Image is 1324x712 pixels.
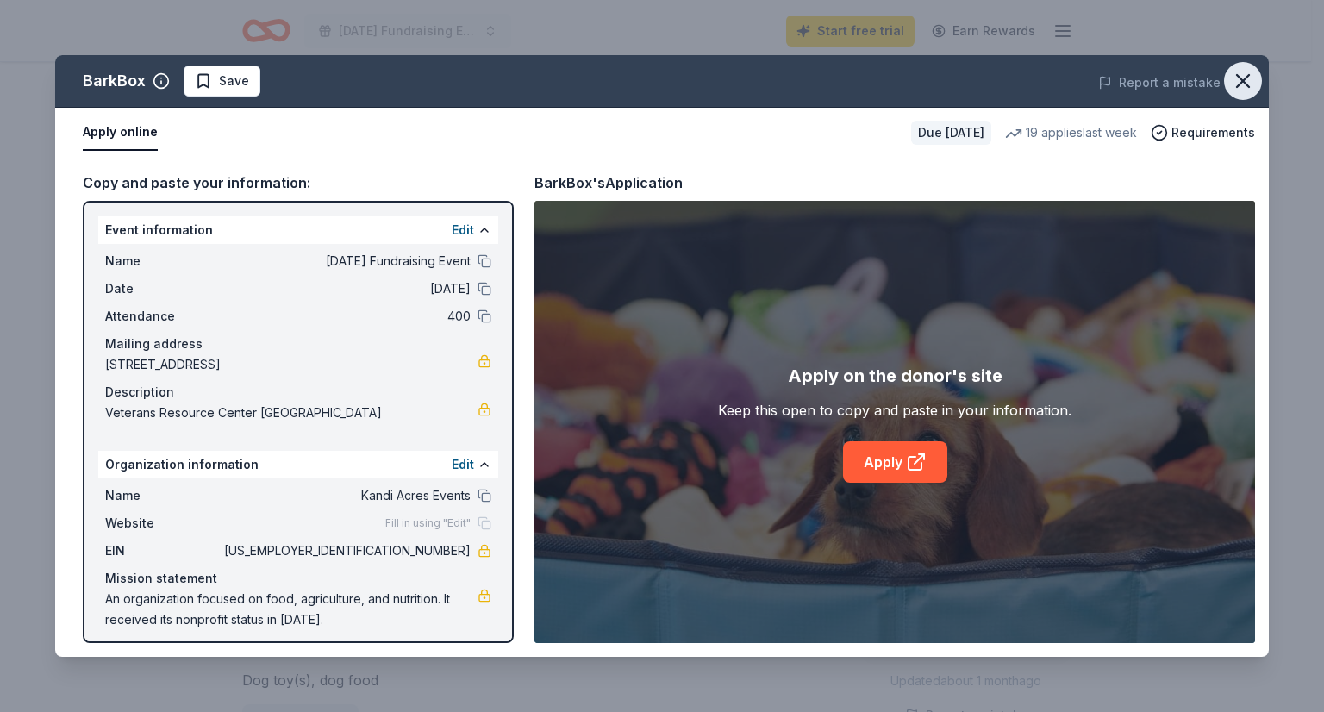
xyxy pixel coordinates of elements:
div: BarkBox's Application [534,172,683,194]
button: Requirements [1151,122,1255,143]
span: Name [105,251,221,272]
a: Apply [843,441,947,483]
button: Edit [452,454,474,475]
div: Mission statement [105,568,491,589]
div: 19 applies last week [1005,122,1137,143]
span: Kandi Acres Events [221,485,471,506]
span: Website [105,513,221,534]
span: Save [219,71,249,91]
div: Event information [98,216,498,244]
span: Name [105,485,221,506]
span: [US_EMPLOYER_IDENTIFICATION_NUMBER] [221,540,471,561]
span: Requirements [1171,122,1255,143]
span: [DATE] Fundraising Event [221,251,471,272]
div: Due [DATE] [911,121,991,145]
span: Fill in using "Edit" [385,516,471,530]
button: Save [184,66,260,97]
div: Description [105,382,491,403]
div: Mailing address [105,334,491,354]
span: Veterans Resource Center [GEOGRAPHIC_DATA] [105,403,478,423]
button: Report a mistake [1098,72,1221,93]
span: Date [105,278,221,299]
span: An organization focused on food, agriculture, and nutrition. It received its nonprofit status in ... [105,589,478,630]
div: Apply on the donor's site [788,362,1002,390]
span: Attendance [105,306,221,327]
span: [DATE] [221,278,471,299]
span: [STREET_ADDRESS] [105,354,478,375]
button: Apply online [83,115,158,151]
div: Organization information [98,451,498,478]
div: BarkBox [83,67,146,95]
span: 400 [221,306,471,327]
div: Keep this open to copy and paste in your information. [718,400,1071,421]
div: Copy and paste your information: [83,172,514,194]
button: Edit [452,220,474,240]
span: EIN [105,540,221,561]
